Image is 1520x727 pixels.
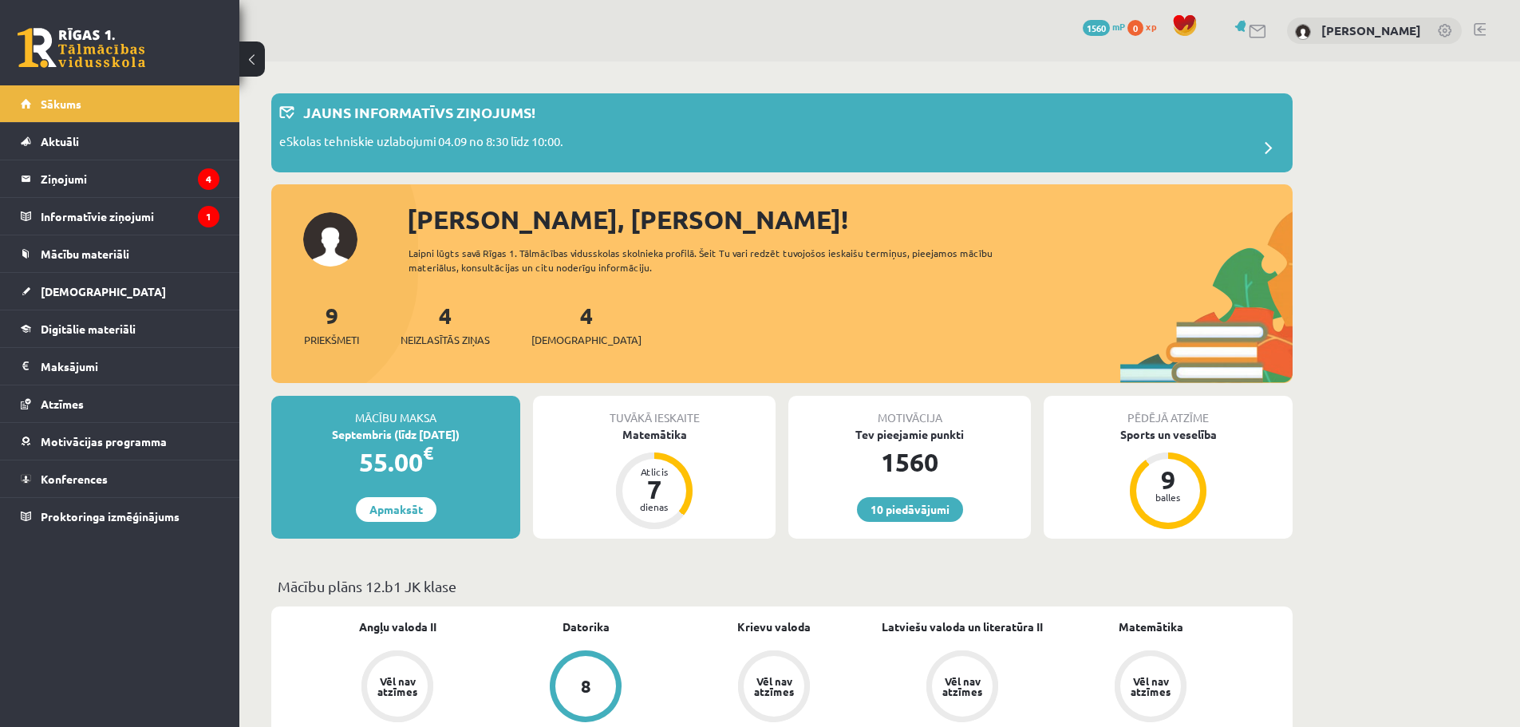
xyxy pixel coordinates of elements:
[788,396,1031,426] div: Motivācija
[1083,20,1125,33] a: 1560 mP
[304,301,359,348] a: 9Priekšmeti
[41,97,81,111] span: Sākums
[278,575,1286,597] p: Mācību plāns 12.b1 JK klase
[1044,396,1293,426] div: Pēdējā atzīme
[198,168,219,190] i: 4
[21,460,219,497] a: Konferences
[41,160,219,197] legend: Ziņojumi
[1295,24,1311,40] img: Anžela Aleksandrova
[1044,426,1293,443] div: Sports un veselība
[271,396,520,426] div: Mācību maksa
[1144,467,1192,492] div: 9
[304,332,359,348] span: Priekšmeti
[423,441,433,464] span: €
[630,502,678,512] div: dienas
[21,310,219,347] a: Digitālie materiāli
[198,206,219,227] i: 1
[41,134,79,148] span: Aktuāli
[1083,20,1110,36] span: 1560
[41,198,219,235] legend: Informatīvie ziņojumi
[1112,20,1125,33] span: mP
[41,397,84,411] span: Atzīmes
[356,497,436,522] a: Apmaksāt
[1144,492,1192,502] div: balles
[581,678,591,695] div: 8
[359,618,436,635] a: Angļu valoda II
[531,332,642,348] span: [DEMOGRAPHIC_DATA]
[21,348,219,385] a: Maksājumi
[21,423,219,460] a: Motivācijas programma
[752,676,796,697] div: Vēl nav atzīmes
[1321,22,1421,38] a: [PERSON_NAME]
[1128,676,1173,697] div: Vēl nav atzīmes
[271,426,520,443] div: Septembris (līdz [DATE])
[630,476,678,502] div: 7
[41,509,180,524] span: Proktoringa izmēģinājums
[21,498,219,535] a: Proktoringa izmēģinājums
[18,28,145,68] a: Rīgas 1. Tālmācības vidusskola
[41,434,167,448] span: Motivācijas programma
[533,396,776,426] div: Tuvākā ieskaite
[21,235,219,272] a: Mācību materiāli
[375,676,420,697] div: Vēl nav atzīmes
[41,322,136,336] span: Digitālie materiāli
[1044,426,1293,531] a: Sports un veselība 9 balles
[868,650,1056,725] a: Vēl nav atzīmes
[21,123,219,160] a: Aktuāli
[401,301,490,348] a: 4Neizlasītās ziņas
[1146,20,1156,33] span: xp
[680,650,868,725] a: Vēl nav atzīmes
[563,618,610,635] a: Datorika
[407,200,1293,239] div: [PERSON_NAME], [PERSON_NAME]!
[492,650,680,725] a: 8
[857,497,963,522] a: 10 piedāvājumi
[279,101,1285,164] a: Jauns informatīvs ziņojums! eSkolas tehniskie uzlabojumi 04.09 no 8:30 līdz 10:00.
[303,101,535,123] p: Jauns informatīvs ziņojums!
[882,618,1043,635] a: Latviešu valoda un literatūra II
[279,132,563,155] p: eSkolas tehniskie uzlabojumi 04.09 no 8:30 līdz 10:00.
[41,472,108,486] span: Konferences
[21,385,219,422] a: Atzīmes
[788,426,1031,443] div: Tev pieejamie punkti
[630,467,678,476] div: Atlicis
[41,284,166,298] span: [DEMOGRAPHIC_DATA]
[401,332,490,348] span: Neizlasītās ziņas
[531,301,642,348] a: 4[DEMOGRAPHIC_DATA]
[21,160,219,197] a: Ziņojumi4
[1127,20,1143,36] span: 0
[409,246,1021,275] div: Laipni lūgts savā Rīgas 1. Tālmācības vidusskolas skolnieka profilā. Šeit Tu vari redzēt tuvojošo...
[1127,20,1164,33] a: 0 xp
[940,676,985,697] div: Vēl nav atzīmes
[21,198,219,235] a: Informatīvie ziņojumi1
[21,85,219,122] a: Sākums
[41,348,219,385] legend: Maksājumi
[271,443,520,481] div: 55.00
[788,443,1031,481] div: 1560
[533,426,776,443] div: Matemātika
[533,426,776,531] a: Matemātika Atlicis 7 dienas
[1119,618,1183,635] a: Matemātika
[21,273,219,310] a: [DEMOGRAPHIC_DATA]
[737,618,811,635] a: Krievu valoda
[1056,650,1245,725] a: Vēl nav atzīmes
[303,650,492,725] a: Vēl nav atzīmes
[41,247,129,261] span: Mācību materiāli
